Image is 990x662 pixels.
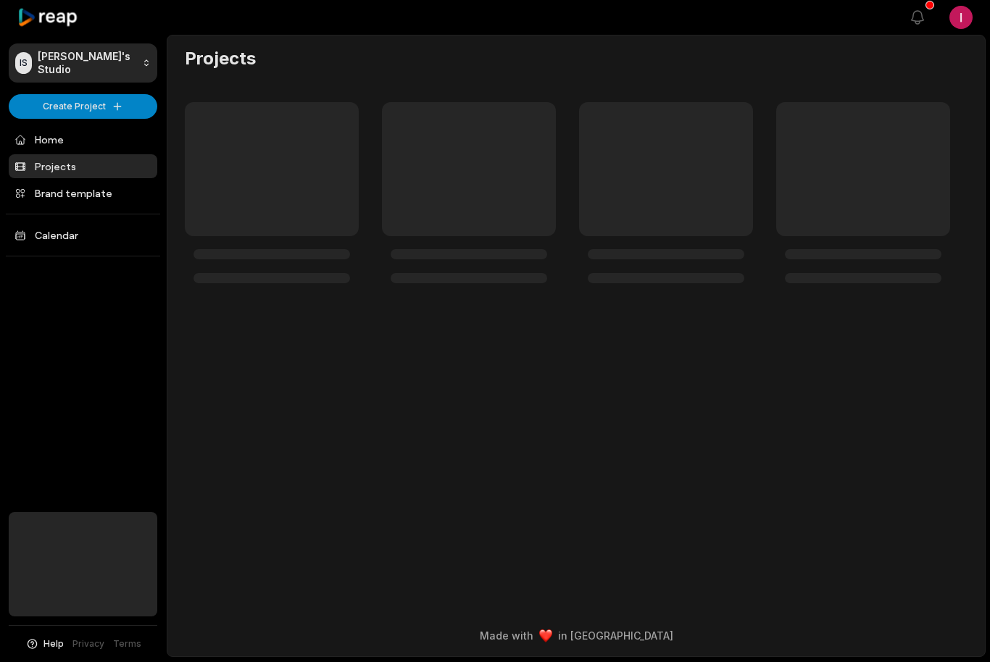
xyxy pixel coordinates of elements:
a: Home [9,127,157,151]
button: Create Project [9,94,157,119]
span: Help [43,637,64,650]
h2: Projects [185,47,256,70]
img: heart emoji [539,629,552,642]
a: Privacy [72,637,104,650]
a: Calendar [9,223,157,247]
a: Projects [9,154,157,178]
p: [PERSON_NAME]'s Studio [38,50,136,76]
button: Help [25,637,64,650]
a: Brand template [9,181,157,205]
div: Made with in [GEOGRAPHIC_DATA] [180,628,972,643]
a: Terms [113,637,141,650]
div: IS [15,52,32,74]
